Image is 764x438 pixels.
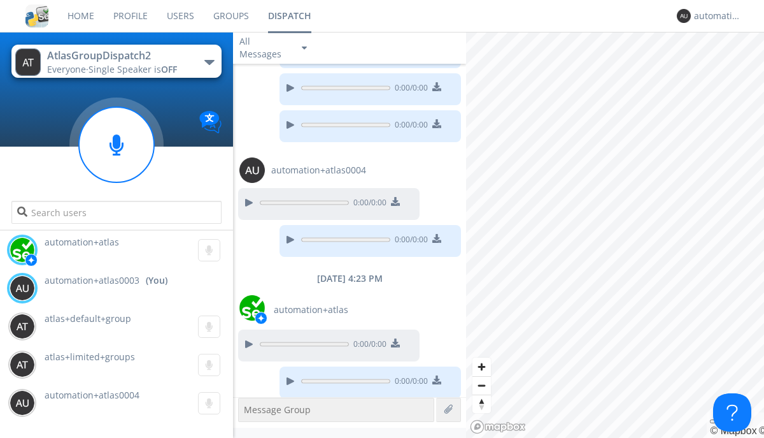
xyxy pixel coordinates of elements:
div: automation+atlas0003 [694,10,742,22]
img: download media button [432,82,441,91]
iframe: Toggle Customer Support [713,393,751,432]
span: automation+atlas0004 [271,164,366,177]
div: AtlasGroupDispatch2 [47,48,190,63]
img: download media button [432,119,441,128]
span: 0:00 / 0:00 [390,376,428,390]
span: automation+atlas0003 [45,274,139,287]
span: 0:00 / 0:00 [390,234,428,248]
span: 0:00 / 0:00 [349,339,386,353]
img: 373638.png [10,275,35,301]
img: Translation enabled [199,111,222,133]
img: download media button [432,234,441,243]
button: Zoom out [472,376,491,395]
img: 373638.png [10,390,35,416]
img: 373638.png [15,48,41,76]
span: atlas+limited+groups [45,351,135,363]
input: Search users [11,201,221,224]
img: download media button [432,376,441,384]
button: Reset bearing to north [472,395,491,413]
img: 373638.png [10,352,35,377]
div: [DATE] 4:23 PM [233,272,466,285]
span: automation+atlas0004 [45,389,139,401]
span: automation+atlas [45,236,119,248]
span: atlas+default+group [45,312,131,325]
div: (You) [146,274,167,287]
img: 373638.png [239,157,265,183]
img: download media button [391,339,400,347]
span: 0:00 / 0:00 [390,119,428,133]
img: 373638.png [677,9,691,23]
img: 373638.png [10,314,35,339]
span: Single Speaker is [88,63,177,75]
span: Reset bearing to north [472,395,491,413]
img: cddb5a64eb264b2086981ab96f4c1ba7 [25,4,48,27]
a: Mapbox [710,425,756,436]
img: d2d01cd9b4174d08988066c6d424eccd [239,295,265,321]
img: caret-down-sm.svg [302,47,307,50]
span: OFF [161,63,177,75]
button: Zoom in [472,358,491,376]
img: download media button [391,197,400,206]
span: automation+atlas [274,303,348,316]
div: Everyone · [47,63,190,76]
div: All Messages [239,35,290,61]
span: 0:00 / 0:00 [349,197,386,211]
a: Mapbox logo [470,420,526,434]
button: AtlasGroupDispatch2Everyone·Single Speaker isOFF [11,45,221,78]
span: 0:00 / 0:00 [390,82,428,96]
img: d2d01cd9b4174d08988066c6d424eccd [10,237,35,263]
button: Toggle attribution [710,420,720,423]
